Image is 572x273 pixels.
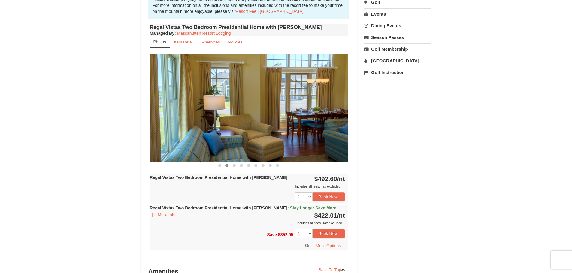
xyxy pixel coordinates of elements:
[177,31,231,36] a: Massanutten Resort Lodging
[236,9,304,14] a: Resort Fee | [GEOGRAPHIC_DATA]
[305,243,311,248] span: Or,
[150,24,348,30] h4: Regal Vistas Two Bedroom Presidential Home with [PERSON_NAME]
[364,8,431,19] a: Events
[290,206,337,210] span: Stay Longer Save More
[314,212,337,219] span: $422.01
[150,31,174,36] span: Managed By
[267,232,277,237] span: Save
[313,229,345,238] button: Book Now!
[150,220,345,226] div: Includes all fees. Tax excluded.
[364,20,431,31] a: Dining Events
[150,54,348,162] img: 18876286-48-7d589513.jpg
[337,212,345,219] span: /nt
[170,36,198,48] a: Item Detail
[150,36,170,48] a: Photos
[312,241,345,250] button: More Options
[364,43,431,55] a: Golf Membership
[228,40,242,44] small: Policies
[364,67,431,78] a: Golf Instruction
[150,175,287,180] strong: Regal Vistas Two Bedroom Presidential Home with [PERSON_NAME]
[278,232,293,237] span: $352.95
[150,183,345,189] div: Includes all fees. Tax excluded.
[202,40,220,44] small: Amenities
[150,206,337,210] strong: Regal Vistas Two Bedroom Presidential Home with [PERSON_NAME]
[224,36,246,48] a: Policies
[150,31,176,36] strong: :
[174,40,194,44] small: Item Detail
[287,206,289,210] span: :
[153,40,166,44] small: Photos
[364,32,431,43] a: Season Passes
[337,175,345,182] span: /nt
[313,192,345,201] button: Book Now!
[150,211,178,218] button: [+] More Info
[364,55,431,66] a: [GEOGRAPHIC_DATA]
[314,175,345,182] strong: $492.60
[198,36,224,48] a: Amenities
